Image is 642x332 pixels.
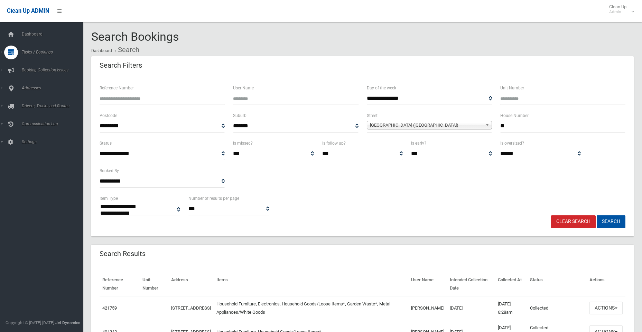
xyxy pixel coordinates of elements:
label: Number of results per page [188,195,239,202]
span: Search Bookings [91,30,179,43]
label: User Name [233,84,254,92]
header: Search Filters [91,59,150,72]
td: [DATE] [447,296,495,320]
th: Actions [587,272,625,296]
span: Communication Log [20,121,88,126]
span: Drivers, Trucks and Routes [20,104,88,108]
label: Suburb [233,112,246,119]
td: [PERSON_NAME] [408,296,447,320]
th: Intended Collection Date [447,272,495,296]
th: Status [527,272,587,296]
label: Day of the week [367,84,396,92]
th: Items [214,272,408,296]
a: Dashboard [91,48,112,53]
td: Collected [527,296,587,320]
span: Clean Up ADMIN [7,8,49,14]
span: Booking Collection Issues [20,68,88,72]
span: Clean Up [606,4,633,14]
span: [GEOGRAPHIC_DATA] ([GEOGRAPHIC_DATA]) [370,121,483,129]
label: Status [100,139,112,147]
span: Dashboard [20,32,88,37]
label: House Number [500,112,529,119]
td: [DATE] 6:28am [495,296,527,320]
th: Address [168,272,214,296]
span: Copyright © [DATE]-[DATE] [6,320,54,325]
strong: Jet Dynamics [55,320,80,325]
label: Unit Number [500,84,524,92]
label: Street [367,112,378,119]
th: Collected At [495,272,527,296]
label: Is follow up? [322,139,346,147]
button: Actions [589,302,623,314]
li: Search [113,43,139,56]
label: Item Type [100,195,118,202]
span: Addresses [20,86,88,90]
small: Admin [609,9,626,14]
th: User Name [408,272,447,296]
label: Is early? [411,139,426,147]
label: Postcode [100,112,117,119]
td: Household Furniture, Electronics, Household Goods/Loose Items*, Garden Waste*, Metal Appliances/W... [214,296,408,320]
th: Reference Number [100,272,140,296]
label: Booked By [100,167,119,175]
span: Tasks / Bookings [20,50,88,55]
label: Is missed? [233,139,253,147]
span: Settings [20,139,88,144]
header: Search Results [91,247,154,261]
button: Search [597,215,625,228]
a: [STREET_ADDRESS] [171,305,211,311]
a: Clear Search [551,215,596,228]
th: Unit Number [140,272,168,296]
label: Reference Number [100,84,134,92]
a: 421759 [102,305,117,311]
label: Is oversized? [500,139,524,147]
